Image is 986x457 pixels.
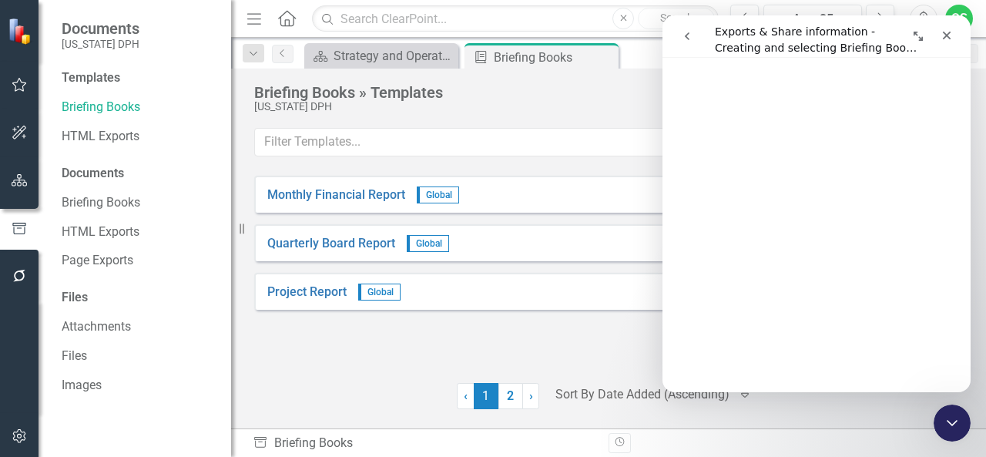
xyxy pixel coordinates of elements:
[62,19,139,38] span: Documents
[474,383,498,409] span: 1
[254,128,843,156] input: Filter Templates...
[254,84,901,101] div: Briefing Books » Templates
[417,186,459,203] span: Global
[464,388,468,403] span: ‹
[934,405,971,442] iframe: Intercom live chat
[62,69,216,87] div: Templates
[253,435,597,452] div: Briefing Books
[769,10,857,29] div: Aug-25
[529,388,533,403] span: ›
[62,377,216,395] a: Images
[62,128,216,146] a: HTML Exports
[62,99,216,116] a: Briefing Books
[358,284,401,301] span: Global
[267,235,395,253] a: Quarterly Board Report
[662,15,971,392] iframe: Intercom live chat
[254,101,901,113] div: [US_STATE] DPH
[945,5,973,32] button: OS
[62,289,216,307] div: Files
[62,194,216,212] a: Briefing Books
[62,38,139,50] small: [US_STATE] DPH
[660,12,693,24] span: Search
[8,18,35,45] img: ClearPoint Strategy
[308,46,454,66] a: Strategy and Operational Excellence
[267,284,347,301] a: Project Report
[334,46,454,66] div: Strategy and Operational Excellence
[62,223,216,241] a: HTML Exports
[62,348,216,365] a: Files
[498,383,523,409] a: 2
[267,186,405,204] a: Monthly Financial Report
[312,5,719,32] input: Search ClearPoint...
[62,318,216,336] a: Attachments
[407,235,449,252] span: Global
[638,8,715,29] button: Search
[62,252,216,270] a: Page Exports
[763,5,862,32] button: Aug-25
[494,48,615,67] div: Briefing Books
[62,165,216,183] div: Documents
